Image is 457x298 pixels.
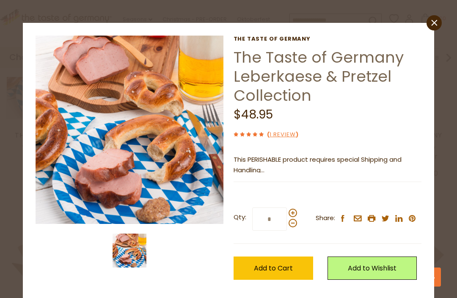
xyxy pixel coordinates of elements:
[234,212,246,223] strong: Qty:
[234,155,421,176] p: This PERISHABLE product requires special Shipping and Handling
[328,257,417,280] a: Add to Wishlist
[36,36,224,224] img: The Taste of Germany Leberkaese & Pretzel Collection
[234,106,273,123] span: $48.95
[113,234,146,268] img: The Taste of Germany Leberkaese & Pretzel Collection
[234,47,404,106] a: The Taste of Germany Leberkaese & Pretzel Collection
[316,213,335,223] span: Share:
[252,207,287,231] input: Qty:
[267,130,298,138] span: ( )
[270,130,296,139] a: 1 Review
[234,257,313,280] button: Add to Cart
[254,263,293,273] span: Add to Cart
[234,36,421,42] a: The Taste of Germany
